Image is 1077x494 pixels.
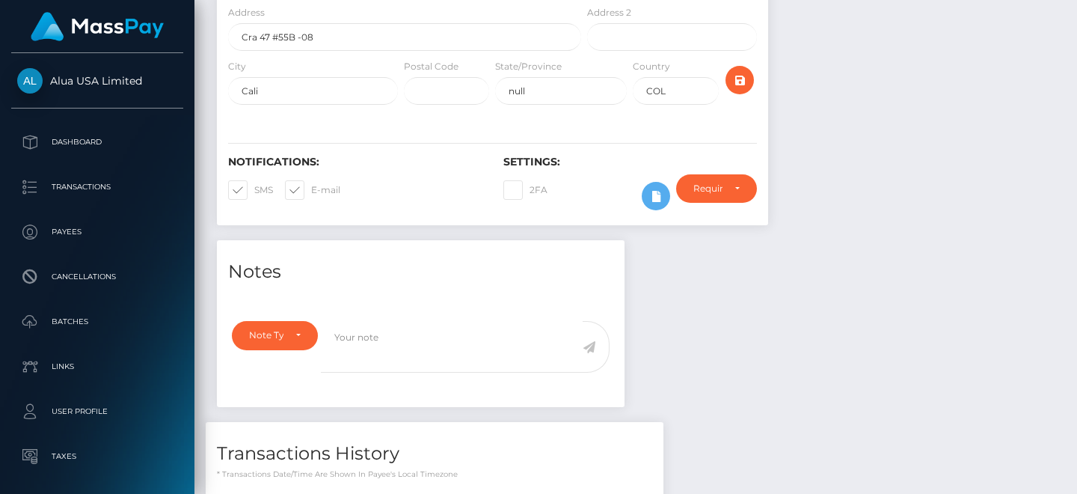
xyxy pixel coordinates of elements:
[17,445,177,468] p: Taxes
[11,393,183,430] a: User Profile
[11,258,183,296] a: Cancellations
[228,6,265,19] label: Address
[11,303,183,341] a: Batches
[11,74,183,88] span: Alua USA Limited
[11,124,183,161] a: Dashboard
[17,176,177,198] p: Transactions
[404,60,458,73] label: Postal Code
[587,6,631,19] label: Address 2
[17,221,177,243] p: Payees
[249,329,283,341] div: Note Type
[17,311,177,333] p: Batches
[676,174,757,203] button: Require ID/Selfie Verification
[633,60,670,73] label: Country
[503,156,756,168] h6: Settings:
[503,180,547,200] label: 2FA
[232,321,318,350] button: Note Type
[495,60,562,73] label: State/Province
[217,469,652,480] p: * Transactions date/time are shown in payee's local timezone
[228,259,613,285] h4: Notes
[17,400,177,423] p: User Profile
[228,156,481,168] h6: Notifications:
[11,213,183,251] a: Payees
[31,12,164,41] img: MassPay Logo
[17,266,177,288] p: Cancellations
[11,348,183,385] a: Links
[11,438,183,475] a: Taxes
[17,356,177,378] p: Links
[228,180,273,200] label: SMS
[217,441,652,467] h4: Transactions History
[693,183,722,195] div: Require ID/Selfie Verification
[17,131,177,153] p: Dashboard
[285,180,340,200] label: E-mail
[228,60,246,73] label: City
[11,168,183,206] a: Transactions
[17,68,43,94] img: Alua USA Limited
